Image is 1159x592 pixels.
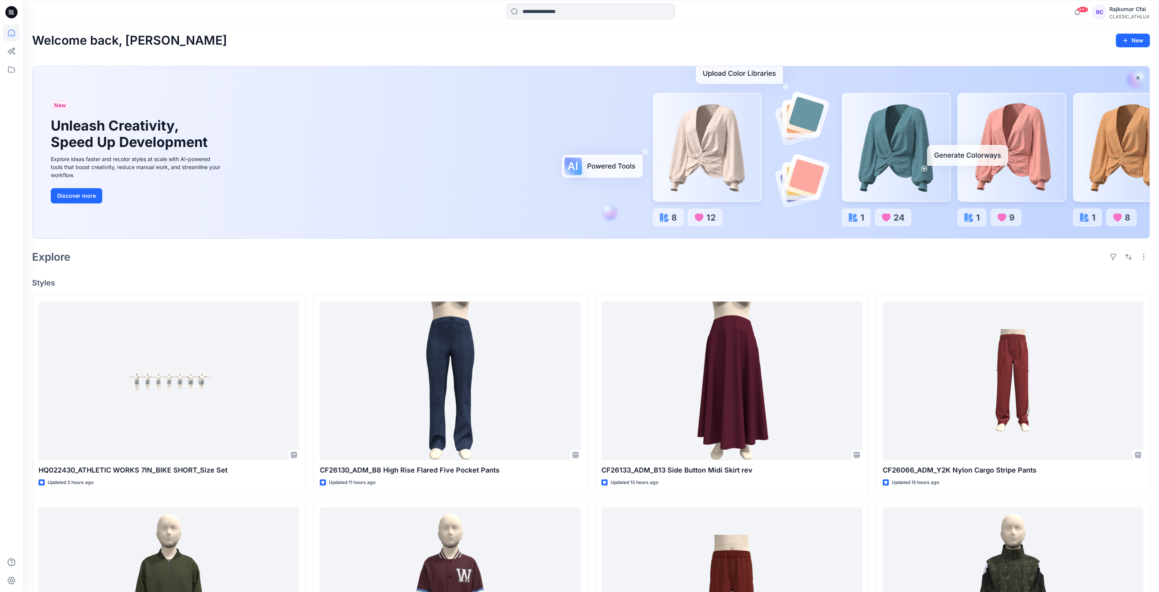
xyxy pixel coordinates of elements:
[51,188,102,203] button: Discover more
[1116,34,1150,47] button: New
[1109,5,1149,14] div: Rajkumar Cfai
[32,34,227,48] h2: Welcome back, [PERSON_NAME]
[39,302,299,461] a: HQ022430_ATHLETIC WORKS 7IN_BIKE SHORT_Size Set
[892,479,939,487] p: Updated 15 hours ago
[601,465,862,476] p: CF26133_ADM_B13 Side Button Midi Skirt rev
[48,479,93,487] p: Updated 3 hours ago
[320,465,580,476] p: CF26130_ADM_B8 High Rise Flared Five Pocket Pants
[32,278,1150,287] h4: Styles
[320,302,580,461] a: CF26130_ADM_B8 High Rise Flared Five Pocket Pants
[1077,6,1088,13] span: 99+
[51,118,211,150] h1: Unleash Creativity, Speed Up Development
[32,251,71,263] h2: Explore
[611,479,658,487] p: Updated 13 hours ago
[39,465,299,476] p: HQ022430_ATHLETIC WORKS 7IN_BIKE SHORT_Size Set
[883,302,1143,461] a: CF26066_ADM_Y2K Nylon Cargo Stripe Pants
[1093,5,1106,19] div: RC
[329,479,376,487] p: Updated 11 hours ago
[601,302,862,461] a: CF26133_ADM_B13 Side Button Midi Skirt rev
[1109,14,1149,19] div: CLASSIC_ATHLUX
[51,155,222,179] div: Explore ideas faster and recolor styles at scale with AI-powered tools that boost creativity, red...
[51,188,222,203] a: Discover more
[883,465,1143,476] p: CF26066_ADM_Y2K Nylon Cargo Stripe Pants
[54,101,66,110] span: New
